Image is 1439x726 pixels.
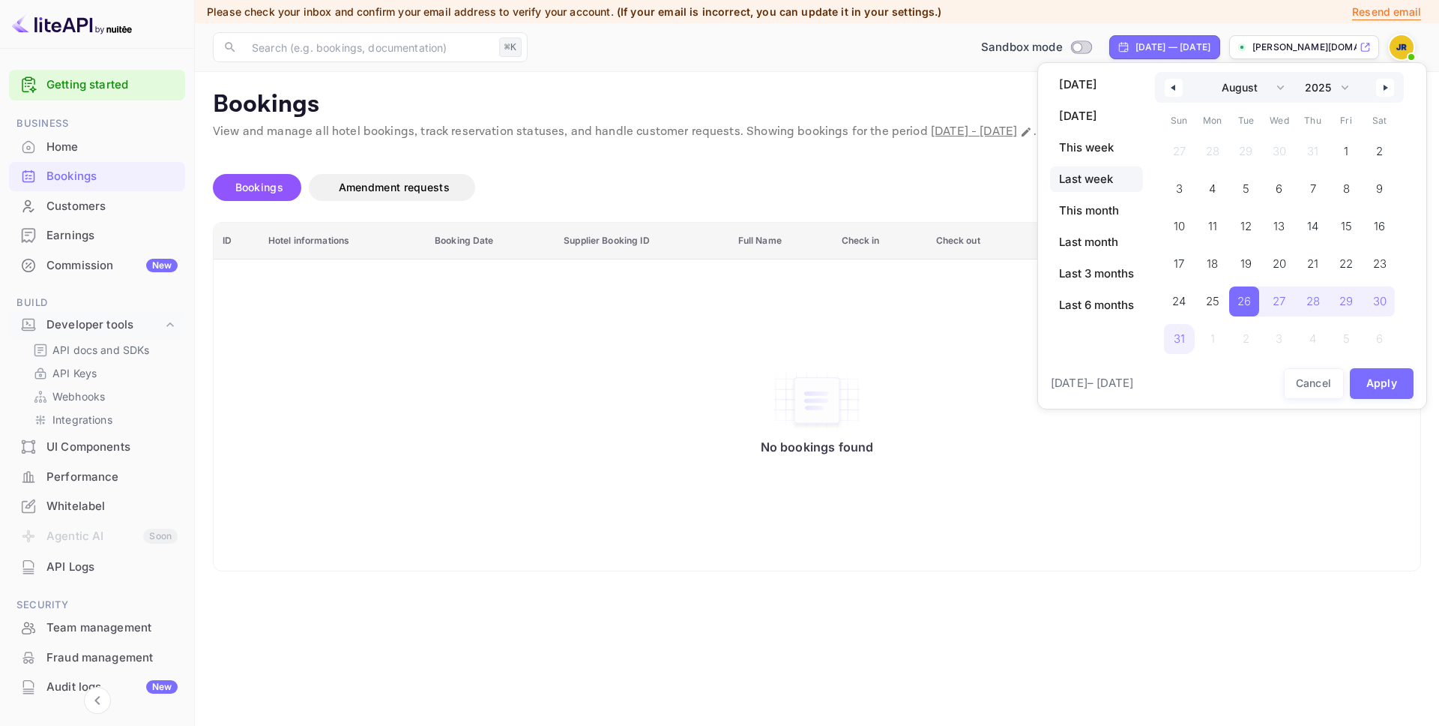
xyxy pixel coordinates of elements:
button: 27 [1263,283,1297,313]
span: 5 [1243,175,1249,202]
button: 24 [1162,283,1196,313]
span: Tue [1229,109,1263,133]
button: 31 [1162,320,1196,350]
span: Mon [1196,109,1230,133]
button: 28 [1296,283,1330,313]
button: 19 [1229,245,1263,275]
button: 17 [1162,245,1196,275]
button: 3 [1162,170,1196,200]
button: Last 6 months [1050,292,1143,318]
button: 13 [1263,208,1297,238]
button: 2 [1363,133,1396,163]
span: 31 [1174,325,1185,352]
button: This week [1050,135,1143,160]
button: 8 [1330,170,1363,200]
span: [DATE] – [DATE] [1051,375,1133,392]
button: [DATE] [1050,103,1143,129]
span: 4 [1209,175,1216,202]
button: 25 [1196,283,1230,313]
button: Last 3 months [1050,261,1143,286]
span: 1 [1344,138,1348,165]
span: 23 [1373,250,1387,277]
span: 24 [1172,288,1186,315]
span: 15 [1341,213,1352,240]
span: 29 [1339,288,1353,315]
span: 25 [1206,288,1219,315]
span: Wed [1263,109,1297,133]
button: 22 [1330,245,1363,275]
span: 2 [1376,138,1383,165]
span: Sat [1363,109,1396,133]
button: 12 [1229,208,1263,238]
button: Last week [1050,166,1143,192]
button: 26 [1229,283,1263,313]
span: 13 [1273,213,1285,240]
button: 9 [1363,170,1396,200]
button: 23 [1363,245,1396,275]
span: 28 [1306,288,1320,315]
button: 29 [1330,283,1363,313]
span: Fri [1330,109,1363,133]
span: 7 [1310,175,1316,202]
span: 9 [1376,175,1383,202]
button: 4 [1196,170,1230,200]
button: 5 [1229,170,1263,200]
button: Cancel [1284,368,1344,399]
button: 7 [1296,170,1330,200]
span: 6 [1276,175,1282,202]
button: Last month [1050,229,1143,255]
button: [DATE] [1050,72,1143,97]
button: Apply [1350,368,1414,399]
button: 10 [1162,208,1196,238]
span: 12 [1240,213,1252,240]
span: 18 [1207,250,1218,277]
span: 17 [1174,250,1184,277]
span: 19 [1240,250,1252,277]
span: 27 [1273,288,1285,315]
span: 11 [1208,213,1217,240]
span: 26 [1237,288,1251,315]
span: 8 [1343,175,1350,202]
span: Sun [1162,109,1196,133]
span: 21 [1307,250,1318,277]
span: Thu [1296,109,1330,133]
span: 16 [1374,213,1385,240]
button: 6 [1263,170,1297,200]
button: 30 [1363,283,1396,313]
span: 22 [1339,250,1353,277]
button: This month [1050,198,1143,223]
button: 21 [1296,245,1330,275]
button: 18 [1196,245,1230,275]
span: 20 [1273,250,1286,277]
span: 14 [1307,213,1318,240]
button: 16 [1363,208,1396,238]
span: 10 [1174,213,1185,240]
button: 20 [1263,245,1297,275]
button: 11 [1196,208,1230,238]
button: 1 [1330,133,1363,163]
span: 3 [1176,175,1183,202]
span: 30 [1373,288,1387,315]
button: 15 [1330,208,1363,238]
button: 14 [1296,208,1330,238]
